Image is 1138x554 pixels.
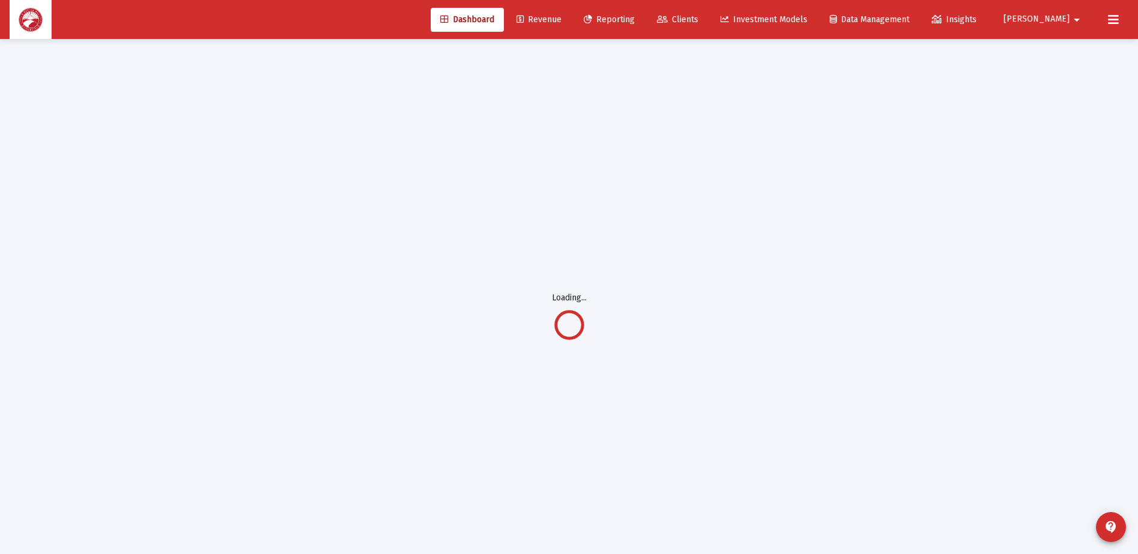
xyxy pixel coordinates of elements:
a: Investment Models [711,8,817,32]
span: Dashboard [440,14,494,25]
a: Revenue [507,8,571,32]
span: Investment Models [720,14,807,25]
mat-icon: contact_support [1104,520,1118,534]
span: Clients [657,14,698,25]
mat-icon: arrow_drop_down [1070,8,1084,32]
span: [PERSON_NAME] [1004,14,1070,25]
span: Data Management [830,14,909,25]
button: [PERSON_NAME] [989,7,1098,31]
span: Revenue [517,14,562,25]
a: Reporting [574,8,644,32]
a: Clients [647,8,708,32]
img: Dashboard [19,8,43,32]
a: Data Management [820,8,919,32]
span: Insights [932,14,977,25]
span: Reporting [584,14,635,25]
a: Insights [922,8,986,32]
a: Dashboard [431,8,504,32]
